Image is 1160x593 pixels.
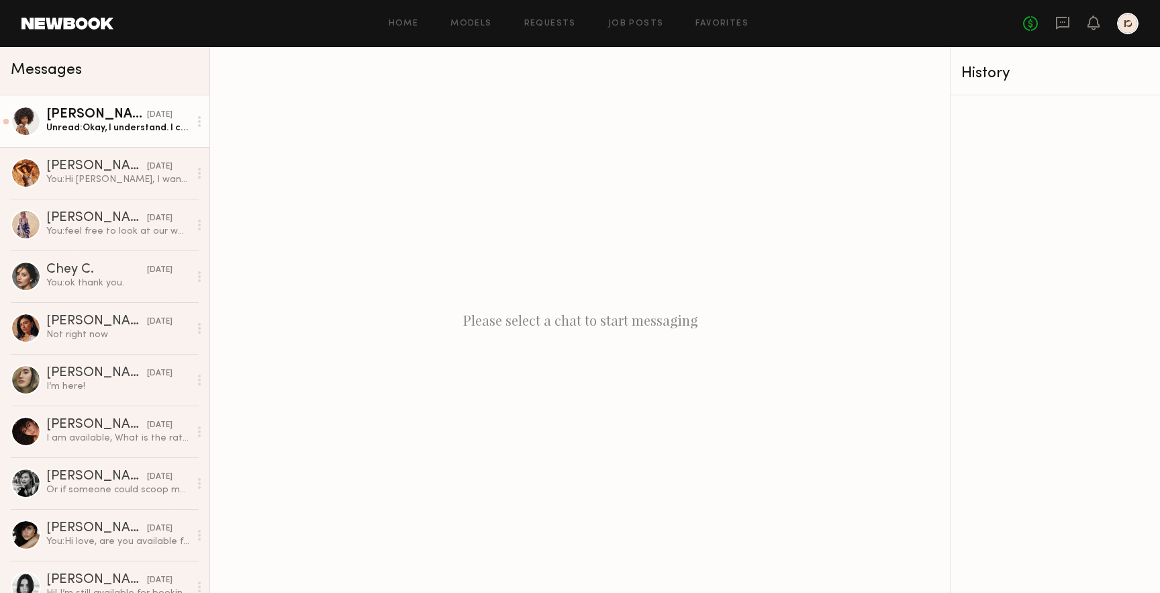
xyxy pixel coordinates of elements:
a: Home [389,19,419,28]
div: [PERSON_NAME] [46,160,147,173]
div: [DATE] [147,419,173,432]
a: Requests [524,19,576,28]
div: [PERSON_NAME] [46,212,147,225]
div: [PERSON_NAME] [46,418,147,432]
div: [PERSON_NAME] [46,315,147,328]
div: [DATE] [147,161,173,173]
div: You: Hi [PERSON_NAME], I wanted to check in and see if you’re comfortable doing makeup tutorials ... [46,173,189,186]
div: [PERSON_NAME] [46,108,147,122]
div: [DATE] [147,212,173,225]
div: [DATE] [147,316,173,328]
div: Not right now [46,328,189,341]
div: [DATE] [147,109,173,122]
div: [DATE] [147,367,173,380]
a: Favorites [695,19,748,28]
div: Or if someone could scoop me :) [46,484,189,496]
span: Messages [11,62,82,78]
div: Unread: Okay, I understand. I can totally do that. My rate is $200. Please let me know if you wou... [46,122,189,134]
div: I’m here! [46,380,189,393]
div: [DATE] [147,522,173,535]
div: History [961,66,1149,81]
div: You: ok thank you. [46,277,189,289]
div: You: Hi love, are you available for a one hour social video shoot mostly tiktok videos [DATE] aro... [46,535,189,548]
div: [DATE] [147,264,173,277]
div: [PERSON_NAME] [46,522,147,535]
div: You: feel free to look at our website and socials for the style of photos and videos we'll be get... [46,225,189,238]
a: Models [450,19,491,28]
div: [PERSON_NAME] [46,470,147,484]
div: I am available, What is the rate? [46,432,189,445]
div: [PERSON_NAME] [46,367,147,380]
div: Chey C. [46,263,147,277]
div: Please select a chat to start messaging [210,47,950,593]
div: [PERSON_NAME] [46,574,147,587]
div: [DATE] [147,574,173,587]
div: [DATE] [147,471,173,484]
a: Job Posts [608,19,664,28]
